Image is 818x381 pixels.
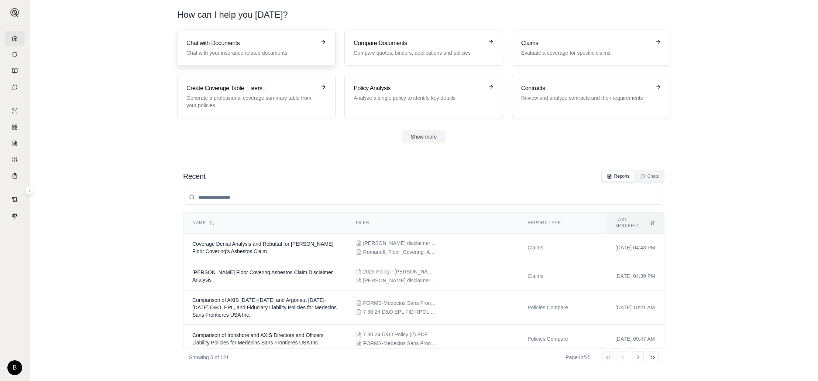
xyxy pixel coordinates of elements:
div: Reports [607,173,630,179]
h1: How can I help you [DATE]? [177,9,670,21]
img: Expand sidebar [10,8,19,17]
a: Contract Analysis [5,192,25,207]
h3: Chat with Documents [186,39,316,48]
span: Romanoff Floor Covering Asbestos Claim Disclaimer Analysis [192,269,333,283]
th: Report Type [519,212,606,234]
div: Chats [640,173,659,179]
button: Show more [402,130,446,143]
a: Documents Vault [5,47,25,62]
span: Comparison of AXIS 2025-2026 and Argonaut 2024-2025 D&O, EPL, and Fiduciary Liability Policies fo... [192,297,337,318]
a: ContractsReview and analyze contracts and their requirements [512,75,670,118]
a: Home [5,31,25,46]
a: Prompt Library [5,64,25,78]
button: Chats [636,171,663,181]
h2: Recent [183,171,205,181]
span: Romanoff disclaimer (asbestos).pdf [363,277,437,284]
a: Create Coverage TableBETAGenerate a professional coverage summary table from your policies. [177,75,336,118]
td: [DATE] 04:43 PM [606,234,664,262]
a: Custom Report [5,152,25,167]
p: Compare quotes, binders, applications and policies [354,49,483,57]
span: Romanoff_Floor_Covering_Asbestos_Claim_Disclaimer_Analysis_2025-08-18.pdf [363,248,437,256]
a: Legal Search Engine [5,208,25,223]
h3: Policy Analysis [354,84,483,93]
a: Claim Coverage [5,136,25,151]
td: Claims [519,234,606,262]
span: BETA [247,85,267,93]
th: Files [347,212,519,234]
td: [DATE] 10:21 AM [606,290,664,325]
td: [DATE] 04:39 PM [606,262,664,290]
td: [DATE] 09:47 AM [606,325,664,353]
h3: Contracts [521,84,651,93]
h3: Compare Documents [354,39,483,48]
h3: Claims [521,39,651,48]
span: FORMS-Medecins Sans Frontieres USA Inc 2025 NB Rev 1.pdf [363,340,437,347]
p: Generate a professional coverage summary table from your policies. [186,94,316,109]
a: Single Policy [5,103,25,118]
a: Policy Comparisons [5,120,25,135]
p: Showing 5 of 121 [189,354,229,361]
td: Policies Compare [519,290,606,325]
p: Evaluate a coverage for specific claims [521,49,651,57]
span: 7 30 24 D&O EPL FID RPOL.PDF [363,308,437,316]
a: Coverage Table [5,169,25,183]
a: Compare DocumentsCompare quotes, binders, applications and policies [344,30,503,66]
span: 7 30 24 D&O Policy (2).PDF [363,331,428,338]
td: Claims [519,262,606,290]
span: 2025 Policy - Romanoff Floor Covering, Inc.pdf [363,268,437,275]
td: Policies Compare [519,325,606,353]
a: ClaimsEvaluate a coverage for specific claims [512,30,670,66]
h3: Create Coverage Table [186,84,316,93]
a: Chat with DocumentsChat with your insurance related documents [177,30,336,66]
p: Review and analyze contracts and their requirements [521,94,651,102]
div: Name [192,220,338,226]
p: Chat with your insurance related documents [186,49,316,57]
button: Expand sidebar [25,186,34,195]
p: Analyze a single policy to identify key details [354,94,483,102]
div: Page 1 of 25 [566,354,591,361]
span: Romanoff disclaimer (asbestos).pdf [363,239,437,247]
a: Chat [5,80,25,95]
div: B [7,360,22,375]
span: FORMS-Medecins Sans Frontieres USA Inc 2025 NB Rev 1.pdf [363,299,437,307]
span: Comparison of Ironshore and AXIS Directors and Officers Liability Policies for Medecins Sans Fron... [192,332,323,346]
a: Policy AnalysisAnalyze a single policy to identify key details [344,75,503,118]
div: Last modified [615,217,655,229]
button: Reports [602,171,634,181]
button: Expand sidebar [7,5,22,20]
span: Coverage Denial Analysis and Rebuttal for Romanoff Floor Covering's Asbestos Claim [192,241,333,254]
